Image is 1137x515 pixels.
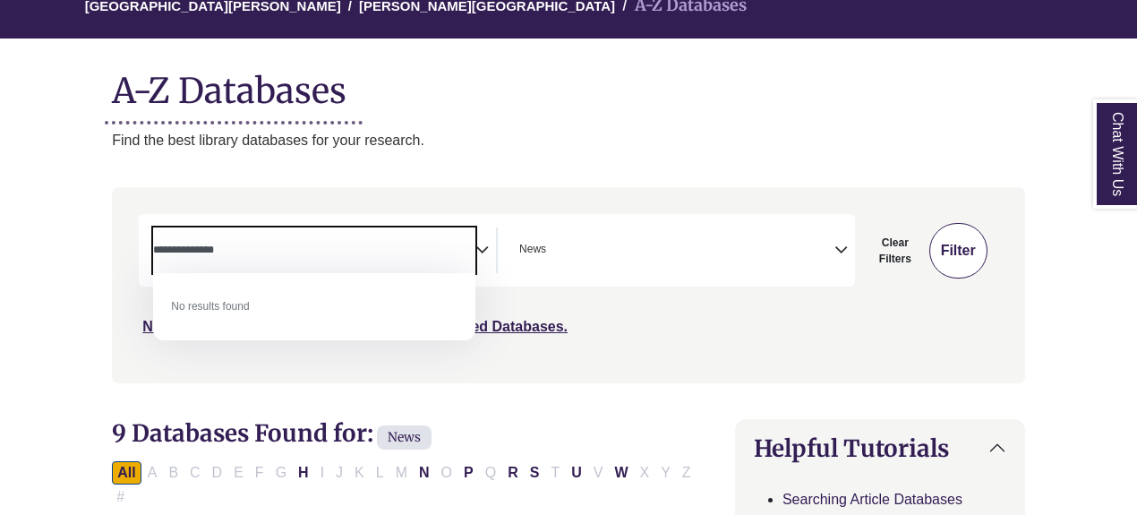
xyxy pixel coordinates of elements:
[512,241,546,258] li: News
[112,129,1025,152] p: Find the best library databases for your research.
[566,461,587,485] button: Filter Results U
[736,420,1024,476] button: Helpful Tutorials
[929,223,987,279] button: Submit for Search Results
[293,461,314,485] button: Filter Results H
[519,241,546,258] span: News
[609,461,633,485] button: Filter Results W
[142,319,568,334] a: Not sure where to start? Check our Recommended Databases.
[153,288,474,326] li: No results found
[153,245,475,259] textarea: Search
[502,461,524,485] button: Filter Results R
[525,461,545,485] button: Filter Results S
[112,464,697,503] div: Alpha-list to filter by first letter of database name
[414,461,435,485] button: Filter Results N
[112,56,1025,111] h1: A-Z Databases
[112,461,141,485] button: All
[377,425,432,450] span: News
[112,187,1025,382] nav: Search filters
[866,223,925,279] button: Clear Filters
[550,245,558,259] textarea: Search
[458,461,479,485] button: Filter Results P
[112,418,373,448] span: 9 Databases Found for:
